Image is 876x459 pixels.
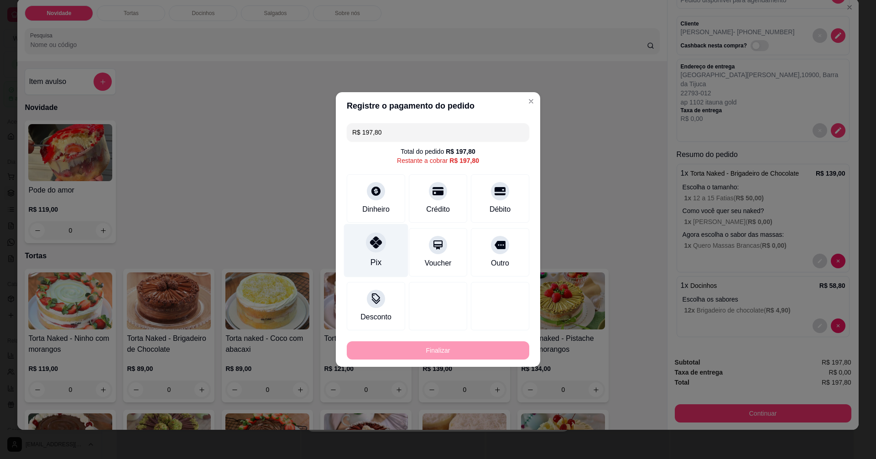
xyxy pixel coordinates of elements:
[336,92,540,120] header: Registre o pagamento do pedido
[524,94,538,109] button: Close
[362,204,390,215] div: Dinheiro
[360,312,391,323] div: Desconto
[370,256,381,268] div: Pix
[397,156,479,165] div: Restante a cobrar
[449,156,479,165] div: R$ 197,80
[491,258,509,269] div: Outro
[446,147,475,156] div: R$ 197,80
[490,204,511,215] div: Débito
[425,258,452,269] div: Voucher
[352,123,524,141] input: Ex.: hambúrguer de cordeiro
[426,204,450,215] div: Crédito
[401,147,475,156] div: Total do pedido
